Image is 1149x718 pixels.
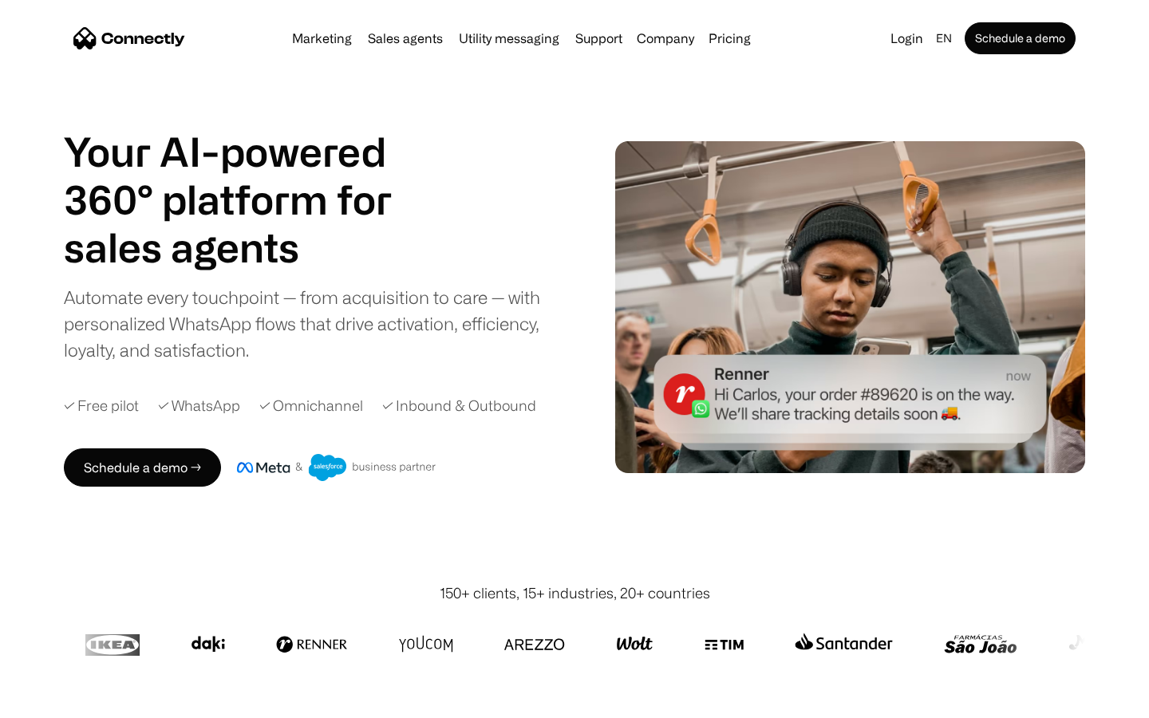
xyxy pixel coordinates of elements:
[452,32,566,45] a: Utility messaging
[884,27,930,49] a: Login
[32,690,96,712] ul: Language list
[936,27,952,49] div: en
[237,454,436,481] img: Meta and Salesforce business partner badge.
[286,32,358,45] a: Marketing
[965,22,1076,54] a: Schedule a demo
[16,688,96,712] aside: Language selected: English
[64,448,221,487] a: Schedule a demo →
[382,395,536,416] div: ✓ Inbound & Outbound
[637,27,694,49] div: Company
[702,32,757,45] a: Pricing
[632,27,699,49] div: Company
[64,284,567,363] div: Automate every touchpoint — from acquisition to care — with personalized WhatsApp flows that driv...
[361,32,449,45] a: Sales agents
[569,32,629,45] a: Support
[930,27,961,49] div: en
[64,223,431,271] div: 1 of 4
[64,128,431,223] h1: Your AI-powered 360° platform for
[440,582,710,604] div: 150+ clients, 15+ industries, 20+ countries
[64,223,431,271] h1: sales agents
[64,223,431,271] div: carousel
[73,26,185,50] a: home
[158,395,240,416] div: ✓ WhatsApp
[64,395,139,416] div: ✓ Free pilot
[259,395,363,416] div: ✓ Omnichannel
